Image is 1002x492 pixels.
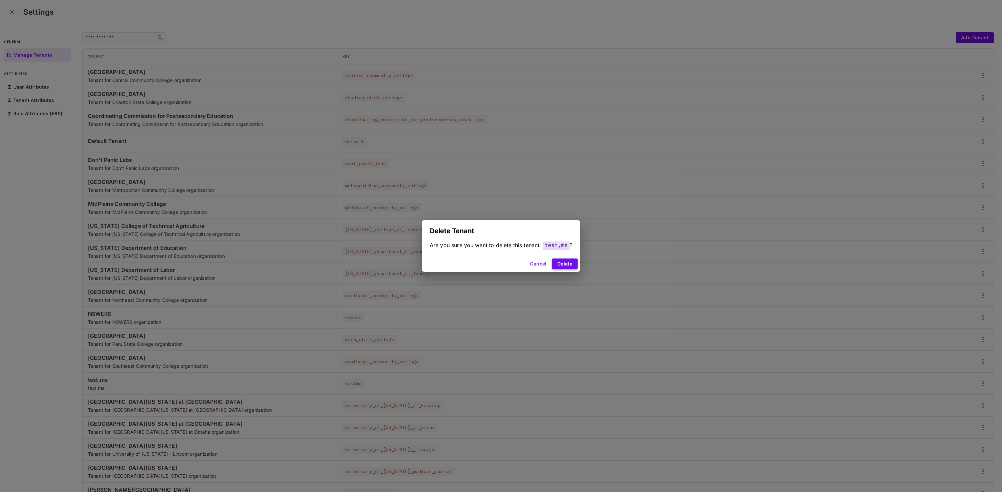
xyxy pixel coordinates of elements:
span: Are you sure you want to delete this tenant: [430,242,541,248]
h2: Delete Tenant [422,220,580,242]
div: ? [430,242,572,249]
button: Cancel [527,258,549,269]
button: Delete [552,258,578,269]
span: test,me [543,241,569,250]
